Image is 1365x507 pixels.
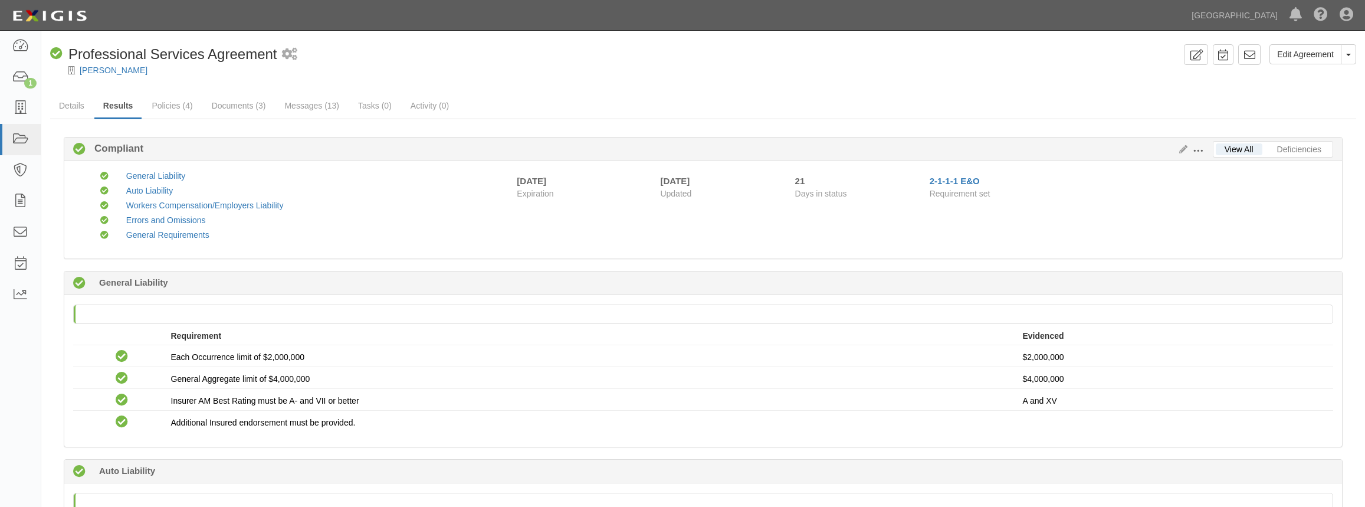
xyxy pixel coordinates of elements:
[100,202,109,210] i: Compliant
[99,276,168,289] b: General Liability
[143,94,201,117] a: Policies (4)
[1186,4,1284,27] a: [GEOGRAPHIC_DATA]
[126,230,209,240] a: General Requirements
[50,44,277,64] div: Professional Services Agreement
[100,217,109,225] i: Compliant
[50,94,93,117] a: Details
[1269,44,1341,64] a: Edit Agreement
[660,189,691,198] span: Updated
[68,46,277,62] span: Professional Services Agreement
[73,466,86,478] i: Compliant 21 days (since 09/05/2025)
[275,94,348,117] a: Messages (13)
[116,351,128,363] i: Compliant
[116,394,128,407] i: Compliant
[116,416,128,429] i: Compliant
[171,418,356,427] span: Additional Insured endorsement must be provided.
[349,94,401,117] a: Tasks (0)
[126,171,185,181] a: General Liability
[94,94,142,119] a: Results
[1023,331,1064,341] strong: Evidenced
[171,352,304,362] span: Each Occurrence limit of $2,000,000
[171,331,222,341] strong: Requirement
[282,48,297,61] i: 2 scheduled workflows
[517,175,546,187] div: [DATE]
[1023,395,1325,407] p: A and XV
[171,374,310,384] span: General Aggregate limit of $4,000,000
[1216,143,1262,155] a: View All
[171,396,359,405] span: Insurer AM Best Rating must be A- and VII or better
[203,94,275,117] a: Documents (3)
[80,66,147,75] a: [PERSON_NAME]
[126,215,206,225] a: Errors and Omissions
[1023,373,1325,385] p: $4,000,000
[660,175,777,187] div: [DATE]
[100,231,109,240] i: Compliant
[126,186,173,195] a: Auto Liability
[930,189,990,198] span: Requirement set
[795,175,921,187] div: Since 09/05/2025
[1314,8,1328,22] i: Help Center - Complianz
[9,5,90,27] img: logo-5460c22ac91f19d4615b14bd174203de0afe785f0fc80cf4dbbc73dc1793850b.png
[99,465,155,477] b: Auto Liability
[73,277,86,290] i: Compliant 21 days (since 09/05/2025)
[116,372,128,385] i: Compliant
[100,172,109,181] i: Compliant
[795,189,847,198] span: Days in status
[1268,143,1330,155] a: Deficiencies
[50,48,63,60] i: Compliant
[100,187,109,195] i: Compliant
[402,94,458,117] a: Activity (0)
[1023,351,1325,363] p: $2,000,000
[126,201,284,210] a: Workers Compensation/Employers Liability
[517,188,651,199] span: Expiration
[1174,145,1187,154] a: Edit Results
[86,142,143,156] b: Compliant
[930,176,980,186] a: 2-1-1-1 E&O
[73,143,86,156] i: Compliant
[24,78,37,89] div: 1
